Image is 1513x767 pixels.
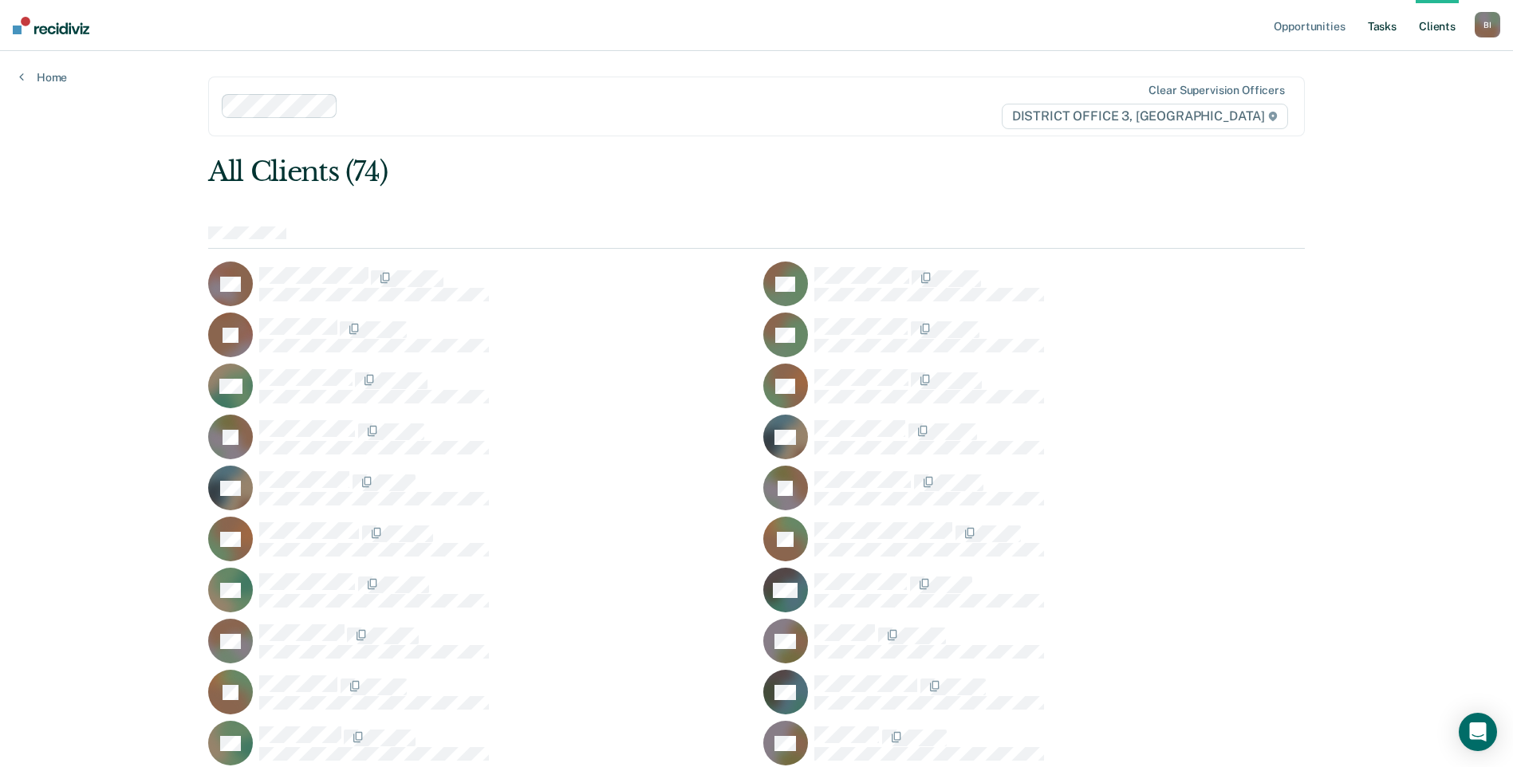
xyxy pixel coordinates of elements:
[13,17,89,34] img: Recidiviz
[208,155,1085,188] div: All Clients (74)
[1002,104,1288,129] span: DISTRICT OFFICE 3, [GEOGRAPHIC_DATA]
[1459,713,1497,751] div: Open Intercom Messenger
[19,70,67,85] a: Home
[1149,84,1284,97] div: Clear supervision officers
[1475,12,1500,37] button: BI
[1475,12,1500,37] div: B I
